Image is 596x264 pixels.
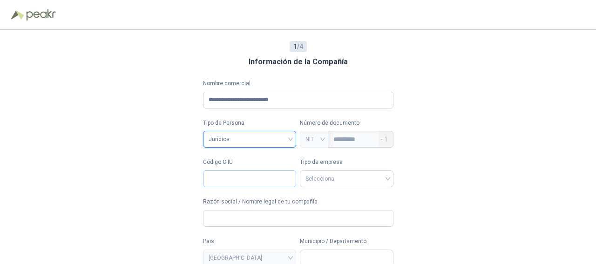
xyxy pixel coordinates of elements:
span: / 4 [293,41,303,52]
label: Tipo de empresa [300,158,393,167]
p: Número de documento [300,119,393,128]
label: Nombre comercial [203,79,393,88]
h3: Información de la Compañía [249,56,348,68]
b: 1 [293,43,297,50]
label: Razón social / Nombre legal de tu compañía [203,197,393,206]
label: Tipo de Persona [203,119,297,128]
span: NIT [305,132,323,146]
label: Pais [203,237,297,246]
img: Logo [11,10,24,20]
label: Municipio / Departamento [300,237,393,246]
label: Código CIIU [203,158,297,167]
img: Peakr [26,9,56,20]
span: - 1 [380,131,388,147]
span: Jurídica [209,132,291,146]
